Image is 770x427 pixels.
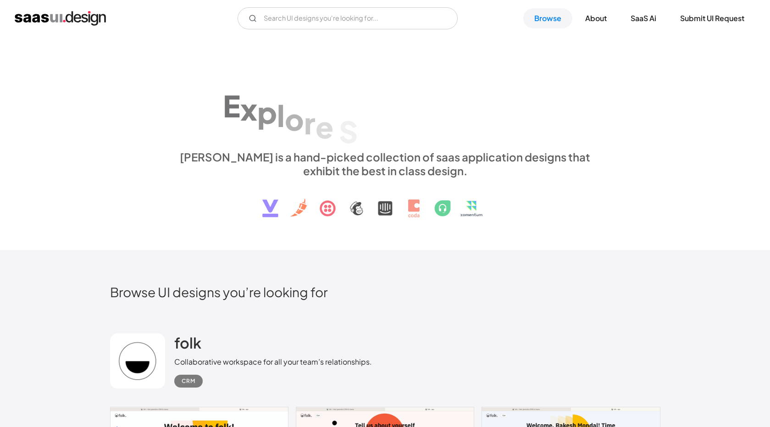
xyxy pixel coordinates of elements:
[15,11,106,26] a: home
[277,97,285,133] div: l
[223,88,240,123] div: E
[174,356,372,367] div: Collaborative workspace for all your team’s relationships.
[574,8,618,28] a: About
[304,105,316,140] div: r
[182,376,195,387] div: CRM
[257,94,277,129] div: p
[339,113,358,149] div: S
[285,101,304,136] div: o
[238,7,458,29] form: Email Form
[110,284,660,300] h2: Browse UI designs you’re looking for
[240,91,257,126] div: x
[174,150,596,177] div: [PERSON_NAME] is a hand-picked collection of saas application designs that exhibit the best in cl...
[246,177,524,225] img: text, icon, saas logo
[620,8,667,28] a: SaaS Ai
[316,109,333,144] div: e
[669,8,755,28] a: Submit UI Request
[523,8,572,28] a: Browse
[174,333,201,356] a: folk
[174,71,596,141] h1: Explore SaaS UI design patterns & interactions.
[238,7,458,29] input: Search UI designs you're looking for...
[174,333,201,352] h2: folk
